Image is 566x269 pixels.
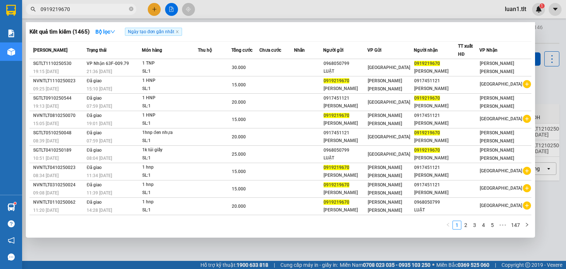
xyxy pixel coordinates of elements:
[414,199,458,206] div: 0968050799
[33,173,59,178] span: 08:34 [DATE]
[33,164,84,172] div: NVNTLT0410250023
[414,85,458,93] div: [PERSON_NAME]
[33,94,84,102] div: SGTLT0910250544
[87,121,112,126] span: 19:01 [DATE]
[6,5,16,16] img: logo-vxr
[414,206,458,214] div: LUẬT
[488,221,496,229] a: 5
[324,182,349,187] span: 0919219670
[461,221,470,230] li: 2
[479,221,488,230] li: 4
[87,86,112,92] span: 15:10 [DATE]
[87,138,112,144] span: 07:59 [DATE]
[462,221,470,229] a: 2
[324,78,349,83] span: 0919219670
[87,156,112,161] span: 08:04 [DATE]
[414,48,438,53] span: Người nhận
[368,113,402,126] span: [PERSON_NAME] [PERSON_NAME]
[414,61,440,66] span: 0919219670
[87,130,102,135] span: Đã giao
[323,48,343,53] span: Người gửi
[14,202,16,204] sup: 1
[479,221,488,229] a: 4
[414,102,458,110] div: [PERSON_NAME]
[232,169,246,174] span: 15.000
[142,85,198,93] div: SL: 1
[33,77,84,85] div: NVNTLT1110250023
[368,78,402,92] span: [PERSON_NAME] [PERSON_NAME]
[33,60,84,68] div: SGTLT1110250530
[368,65,410,70] span: [GEOGRAPHIC_DATA]
[367,48,381,53] span: VP Gửi
[87,48,106,53] span: Trạng thái
[33,121,59,126] span: 15:05 [DATE]
[33,181,84,189] div: NVNTLT0310250024
[324,102,367,110] div: [PERSON_NAME]
[368,165,402,178] span: [PERSON_NAME] [PERSON_NAME]
[523,167,531,175] span: plus-circle
[523,80,531,88] span: plus-circle
[33,48,67,53] span: [PERSON_NAME]
[33,69,59,74] span: 19:15 [DATE]
[324,172,367,179] div: [PERSON_NAME]
[198,48,212,53] span: Thu hộ
[471,221,479,229] a: 3
[110,29,115,34] span: down
[232,134,246,139] span: 20.000
[90,26,121,38] button: Bộ lọcdown
[33,86,59,92] span: 09:25 [DATE]
[324,85,367,93] div: [PERSON_NAME]
[142,129,198,137] div: 1hnp đen nhựa
[142,198,198,206] div: 1 hnp
[87,78,102,83] span: Đã giao
[232,65,246,70] span: 30.000
[324,200,349,205] span: 0919219670
[480,148,514,161] span: [PERSON_NAME] [PERSON_NAME]
[142,189,198,197] div: SL: 1
[33,190,59,196] span: 09:08 [DATE]
[41,5,127,13] input: Tìm tên, số ĐT hoặc mã đơn
[324,189,367,197] div: [PERSON_NAME]
[33,199,84,206] div: NVNTLT0110250062
[523,184,531,192] span: plus-circle
[480,203,522,208] span: [GEOGRAPHIC_DATA]
[324,137,367,145] div: [PERSON_NAME]
[324,120,367,127] div: [PERSON_NAME]
[87,182,102,187] span: Đã giao
[231,48,252,53] span: Tổng cước
[232,204,246,209] span: 20.000
[414,77,458,85] div: 0917451121
[142,163,198,172] div: 1 hnp
[414,189,458,197] div: [PERSON_NAME]
[87,61,129,66] span: VP Nhận 63F-009.79
[142,181,198,189] div: 1 hnp
[444,221,453,230] button: left
[324,60,367,68] div: 0968050799
[232,117,246,122] span: 15.000
[294,48,305,53] span: Nhãn
[87,208,112,213] span: 14:28 [DATE]
[87,173,112,178] span: 11:34 [DATE]
[480,61,514,74] span: [PERSON_NAME] [PERSON_NAME]
[232,100,246,105] span: 20.000
[8,220,15,227] span: question-circle
[33,104,59,109] span: 19:13 [DATE]
[523,201,531,210] span: plus-circle
[87,113,102,118] span: Đã giao
[414,120,458,127] div: [PERSON_NAME]
[414,181,458,189] div: 0917451121
[232,82,246,87] span: 15.000
[414,137,458,145] div: [PERSON_NAME]
[480,116,522,121] span: [GEOGRAPHIC_DATA]
[324,165,349,170] span: 0919219670
[129,6,133,13] span: close-circle
[31,7,36,12] span: search
[368,182,402,196] span: [PERSON_NAME] [PERSON_NAME]
[87,148,102,153] span: Đã giao
[324,216,367,224] div: 0948105599
[324,94,367,102] div: 0917451121
[414,96,440,101] span: 0919219670
[480,168,522,173] span: [GEOGRAPHIC_DATA]
[142,172,198,180] div: SL: 1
